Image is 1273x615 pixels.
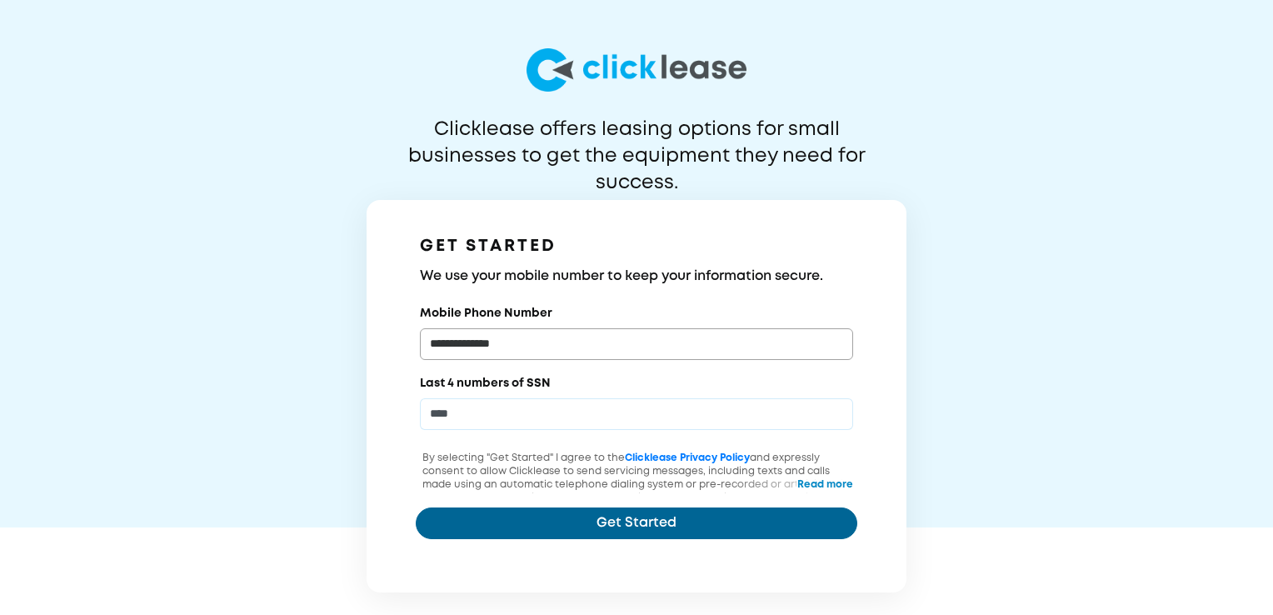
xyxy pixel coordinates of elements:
label: Last 4 numbers of SSN [420,375,551,392]
p: Clicklease offers leasing options for small businesses to get the equipment they need for success. [367,117,906,170]
h3: We use your mobile number to keep your information secure. [420,267,853,287]
img: logo-larg [527,48,746,92]
p: By selecting "Get Started" I agree to the and expressly consent to allow Clicklease to send servi... [416,452,857,532]
a: Clicklease Privacy Policy [625,453,750,462]
button: Get Started [416,507,857,539]
h1: GET STARTED [420,233,853,260]
label: Mobile Phone Number [420,305,552,322]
